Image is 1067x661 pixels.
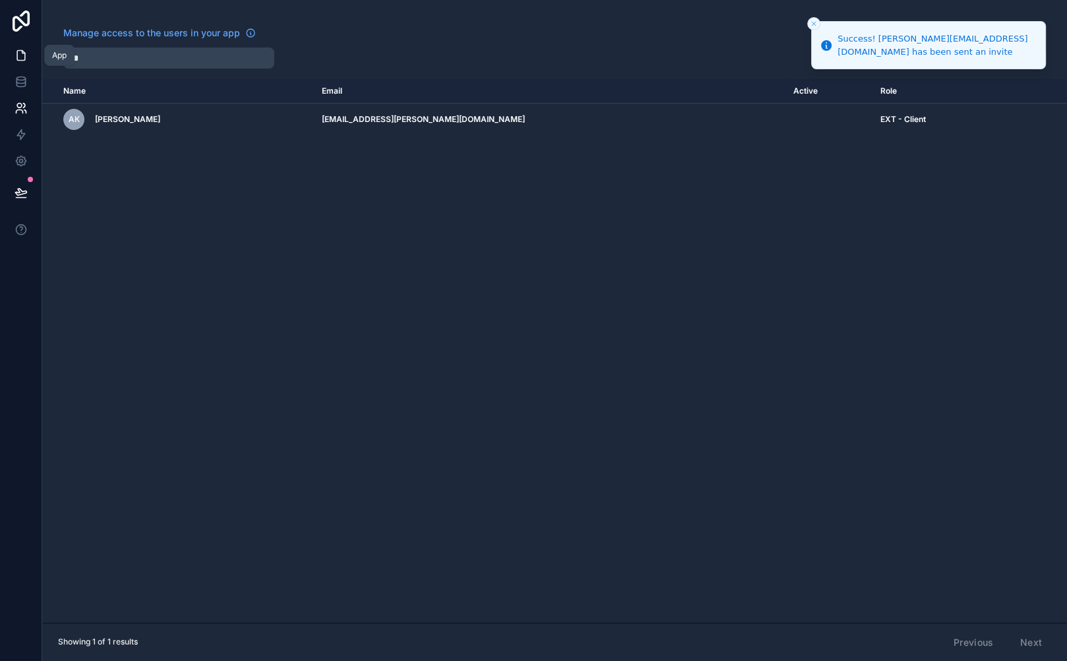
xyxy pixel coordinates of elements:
span: EXT - Client [880,114,926,125]
th: Role [872,79,1004,104]
th: Email [314,79,786,104]
span: AK [69,114,80,125]
div: scrollable content [42,79,1067,623]
a: Manage access to the users in your app [63,26,256,40]
span: Showing 1 of 1 results [58,637,138,647]
button: Close toast [807,17,820,30]
th: Active [785,79,872,104]
div: App [52,50,67,61]
div: Success! [PERSON_NAME][EMAIL_ADDRESS][DOMAIN_NAME] has been sent an invite [838,32,1035,58]
span: Manage access to the users in your app [63,26,240,40]
td: [EMAIL_ADDRESS][PERSON_NAME][DOMAIN_NAME] [314,104,786,136]
th: Name [42,79,314,104]
span: [PERSON_NAME] [95,114,160,125]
